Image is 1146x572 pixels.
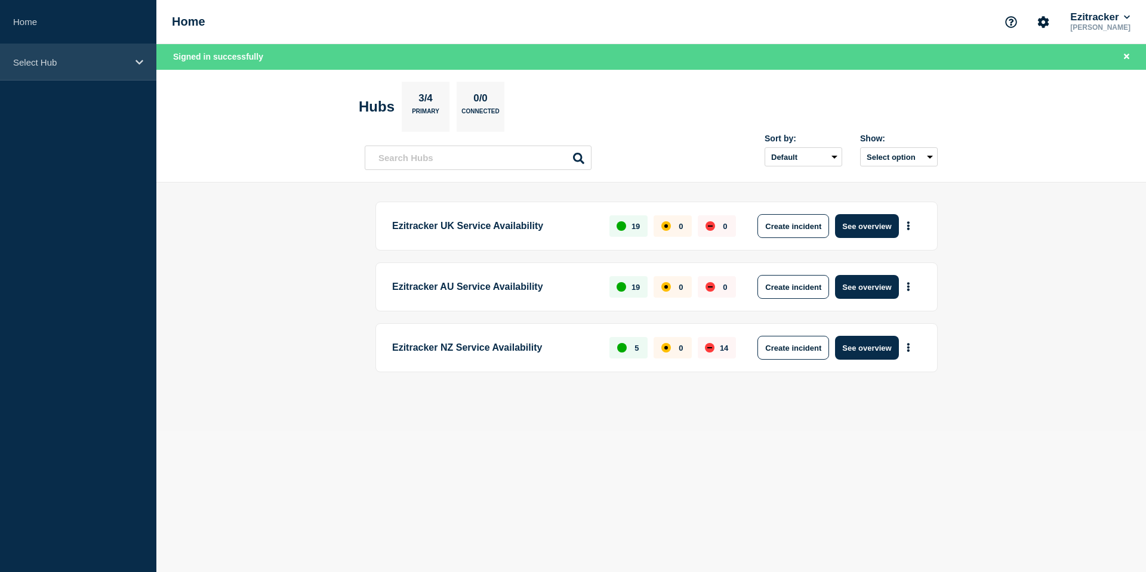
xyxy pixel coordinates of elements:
[706,221,715,231] div: down
[901,276,916,298] button: More actions
[392,275,596,299] p: Ezitracker AU Service Availability
[901,337,916,359] button: More actions
[469,92,492,108] p: 0/0
[359,98,395,115] h2: Hubs
[1068,23,1133,32] p: [PERSON_NAME]
[835,336,898,360] button: See overview
[392,214,596,238] p: Ezitracker UK Service Availability
[765,134,842,143] div: Sort by:
[720,344,728,353] p: 14
[679,222,683,231] p: 0
[634,344,639,353] p: 5
[461,108,499,120] p: Connected
[835,275,898,299] button: See overview
[679,283,683,292] p: 0
[365,146,592,170] input: Search Hubs
[835,214,898,238] button: See overview
[723,283,727,292] p: 0
[173,52,263,61] span: Signed in successfully
[661,343,671,353] div: affected
[617,343,627,353] div: up
[414,92,438,108] p: 3/4
[661,221,671,231] div: affected
[172,15,205,29] h1: Home
[1068,11,1132,23] button: Ezitracker
[13,57,128,67] p: Select Hub
[617,282,626,292] div: up
[757,214,829,238] button: Create incident
[706,282,715,292] div: down
[901,215,916,237] button: More actions
[765,147,842,166] select: Sort by
[860,147,938,166] button: Select option
[679,344,683,353] p: 0
[705,343,714,353] div: down
[631,283,640,292] p: 19
[631,222,640,231] p: 19
[617,221,626,231] div: up
[757,336,829,360] button: Create incident
[999,10,1024,35] button: Support
[412,108,439,120] p: Primary
[1031,10,1056,35] button: Account settings
[661,282,671,292] div: affected
[860,134,938,143] div: Show:
[723,222,727,231] p: 0
[757,275,829,299] button: Create incident
[392,336,596,360] p: Ezitracker NZ Service Availability
[1119,50,1134,64] button: Close banner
